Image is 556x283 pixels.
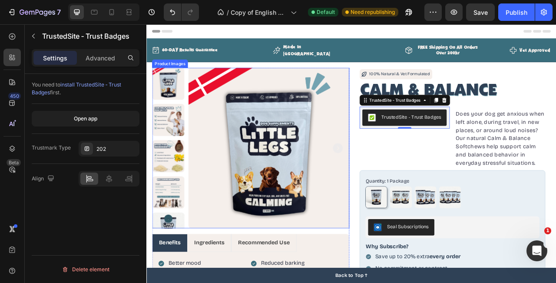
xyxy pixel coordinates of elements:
div: Trustmark Type [32,144,71,152]
div: Seal Subscriptions [306,253,359,262]
span: Save [473,9,488,16]
span: install TrustedSite ‑ Trust Badges [32,81,121,96]
p: 60 Softchews / 150 G per package [272,95,507,104]
button: Open app [32,111,139,127]
p: Made In [GEOGRAPHIC_DATA] [174,24,258,41]
span: Need republishing [351,8,395,16]
div: TrustedSite ‑ Trust Badges [282,93,351,100]
button: Carousel Next Arrow [235,150,251,165]
p: Advanced [86,53,115,63]
legend: Quantity: 1 Package [278,193,335,206]
span: / [227,8,229,17]
span: Copy of English with normal pallete- [DATE] 15:41:40 [231,8,287,17]
button: Delete element [32,263,139,276]
span: Default [317,8,335,16]
div: TrustedSite ‑ Trust Badges [299,113,375,123]
h1: CALM & BALANCE [271,72,508,94]
div: Product Images [9,46,51,54]
div: Undo/Redo [164,3,199,21]
div: Publish [506,8,527,17]
p: 100% Natural & Vet Formulated [284,59,361,68]
strong: Benefits [16,273,43,282]
img: CIX8yLf0lu8CEAE=.png [281,113,292,124]
button: Publish [498,3,535,21]
button: Carousel Next Arrow [22,242,33,253]
div: Open app [74,115,97,123]
div: Delete element [62,264,109,275]
button: TrustedSite ‑ Trust Badges [275,108,382,129]
h2: FREE Shipping On All Orders Over 300kr [341,25,427,41]
p: Settings [43,53,67,63]
span: 1 [544,227,551,234]
p: Vet Approved [475,29,513,37]
img: SealSubscriptions.png [289,253,299,263]
button: 7 [3,3,65,21]
div: You need to first. [32,81,139,97]
p: Does your dog get anxious when left alone, during travel, in new places, or around loud noises? O... [394,109,506,182]
iframe: Intercom live chat [526,240,547,261]
button: Seal Subscriptions [282,248,366,269]
iframe: Design area [146,24,556,283]
div: 202 [96,145,137,153]
p: 7 [57,7,61,17]
div: Beta [7,159,21,166]
button: Save [466,3,495,21]
div: Align [32,173,56,185]
strong: Recommended Use [116,273,182,282]
strong: Ingredients [60,273,99,282]
div: 450 [8,93,21,100]
p: TrustedSite ‑ Trust Badges [42,31,136,41]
